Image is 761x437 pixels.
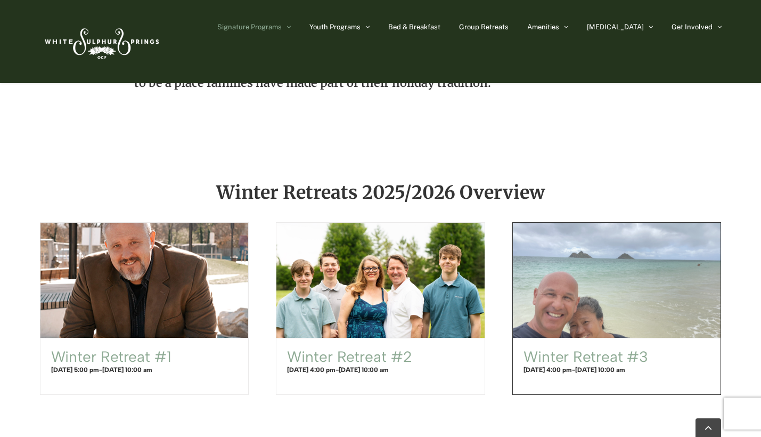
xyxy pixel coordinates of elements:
span: Amenities [527,23,559,30]
a: Winter Retreat #3 [513,223,721,338]
a: Winter Retreat #1 [40,223,249,338]
span: Bed & Breakfast [388,23,440,30]
span: [MEDICAL_DATA] [587,23,644,30]
h4: - [51,365,238,375]
span: [DATE] 4:00 pm [523,366,572,374]
h4: - [523,365,710,375]
a: Winter Retreat #2 [287,347,412,366]
span: [DATE] 10:00 am [575,366,625,374]
span: Signature Programs [217,23,282,30]
span: [DATE] 10:00 am [102,366,152,374]
a: Winter Retreat #1 [51,347,171,366]
h4: - [287,365,474,375]
span: [DATE] 5:00 pm [51,366,99,374]
span: Youth Programs [309,23,361,30]
h2: Winter Retreats 2025/2026 Overview [40,183,722,202]
span: [DATE] 10:00 am [339,366,389,374]
a: Winter Retreat #3 [523,347,648,366]
span: [DATE] 4:00 pm [287,366,336,374]
span: Group Retreats [459,23,509,30]
img: White Sulphur Springs Logo [40,17,162,67]
a: Winter Retreat #2 [276,223,485,338]
span: Get Involved [672,23,713,30]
